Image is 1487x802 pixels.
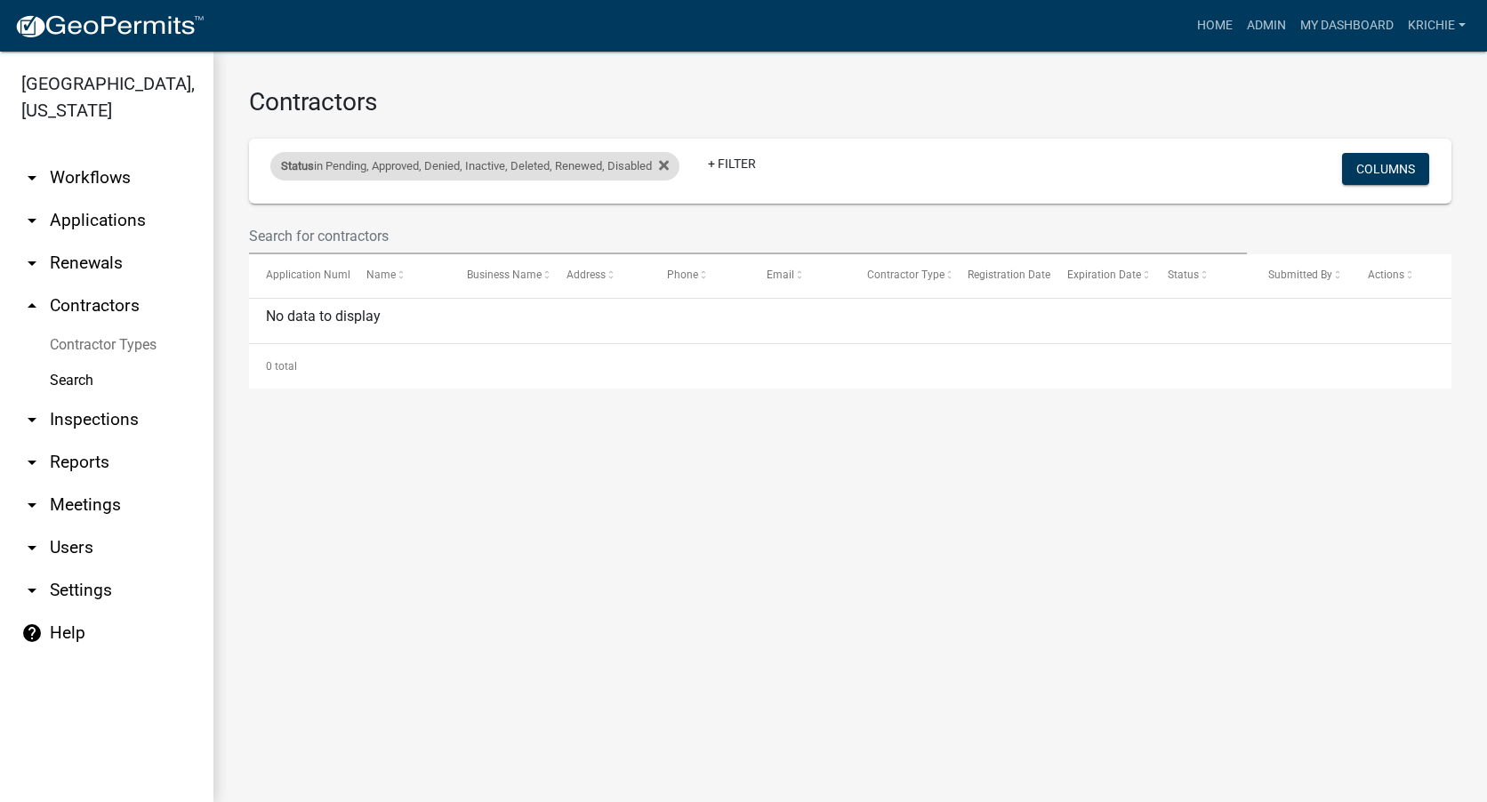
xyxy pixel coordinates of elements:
[21,253,43,274] i: arrow_drop_down
[21,580,43,601] i: arrow_drop_down
[1151,254,1251,297] datatable-header-cell: Status
[21,210,43,231] i: arrow_drop_down
[1240,9,1293,43] a: Admin
[249,87,1451,117] h3: Contractors
[366,269,396,281] span: Name
[850,254,951,297] datatable-header-cell: Contractor Type
[21,494,43,516] i: arrow_drop_down
[249,254,350,297] datatable-header-cell: Application Number
[867,269,944,281] span: Contractor Type
[21,167,43,188] i: arrow_drop_down
[449,254,550,297] datatable-header-cell: Business Name
[21,295,43,317] i: arrow_drop_up
[1368,269,1404,281] span: Actions
[968,269,1050,281] span: Registration Date
[249,344,1451,389] div: 0 total
[281,159,314,172] span: Status
[21,452,43,473] i: arrow_drop_down
[694,148,770,180] a: + Filter
[467,269,542,281] span: Business Name
[750,254,850,297] datatable-header-cell: Email
[1268,269,1332,281] span: Submitted By
[667,269,698,281] span: Phone
[249,218,1247,254] input: Search for contractors
[1401,9,1473,43] a: krichie
[1168,269,1199,281] span: Status
[1251,254,1352,297] datatable-header-cell: Submitted By
[350,254,450,297] datatable-header-cell: Name
[650,254,751,297] datatable-header-cell: Phone
[1342,153,1429,185] button: Columns
[266,269,363,281] span: Application Number
[567,269,606,281] span: Address
[1351,254,1451,297] datatable-header-cell: Actions
[21,409,43,430] i: arrow_drop_down
[1050,254,1151,297] datatable-header-cell: Expiration Date
[1067,269,1141,281] span: Expiration Date
[270,152,679,180] div: in Pending, Approved, Denied, Inactive, Deleted, Renewed, Disabled
[21,622,43,644] i: help
[1293,9,1401,43] a: My Dashboard
[21,537,43,558] i: arrow_drop_down
[767,269,794,281] span: Email
[249,299,1451,343] div: No data to display
[550,254,650,297] datatable-header-cell: Address
[951,254,1051,297] datatable-header-cell: Registration Date
[1190,9,1240,43] a: Home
